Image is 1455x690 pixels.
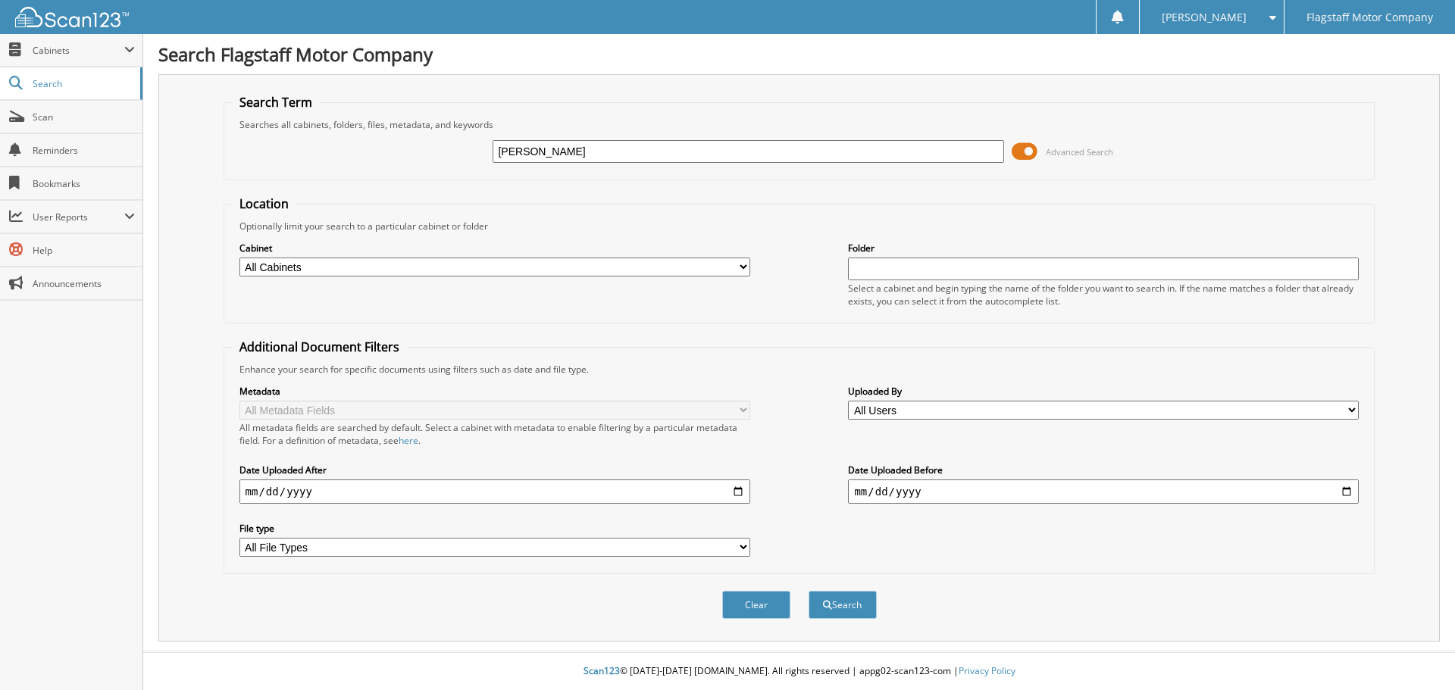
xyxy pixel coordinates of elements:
[848,464,1359,476] label: Date Uploaded Before
[158,42,1440,67] h1: Search Flagstaff Motor Company
[848,385,1359,398] label: Uploaded By
[584,664,620,677] span: Scan123
[722,591,790,619] button: Clear
[848,282,1359,308] div: Select a cabinet and begin typing the name of the folder you want to search in. If the name match...
[239,464,750,476] label: Date Uploaded After
[232,94,320,111] legend: Search Term
[1162,13,1247,22] span: [PERSON_NAME]
[33,244,135,257] span: Help
[239,242,750,254] label: Cabinet
[1046,146,1113,158] span: Advanced Search
[959,664,1015,677] a: Privacy Policy
[1306,13,1433,22] span: Flagstaff Motor Company
[232,339,407,355] legend: Additional Document Filters
[809,591,877,619] button: Search
[239,385,750,398] label: Metadata
[239,522,750,535] label: File type
[232,118,1367,131] div: Searches all cabinets, folders, files, metadata, and keywords
[15,7,129,27] img: scan123-logo-white.svg
[848,479,1359,504] input: end
[232,363,1367,376] div: Enhance your search for specific documents using filters such as date and file type.
[33,77,133,90] span: Search
[33,44,124,57] span: Cabinets
[232,220,1367,233] div: Optionally limit your search to a particular cabinet or folder
[399,434,418,447] a: here
[239,421,750,447] div: All metadata fields are searched by default. Select a cabinet with metadata to enable filtering b...
[848,242,1359,254] label: Folder
[33,144,135,157] span: Reminders
[1379,617,1455,690] iframe: Chat Widget
[33,111,135,123] span: Scan
[239,479,750,504] input: start
[33,177,135,190] span: Bookmarks
[33,211,124,223] span: User Reports
[33,277,135,290] span: Announcements
[143,653,1455,690] div: © [DATE]-[DATE] [DOMAIN_NAME]. All rights reserved | appg02-scan123-com |
[232,195,296,212] legend: Location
